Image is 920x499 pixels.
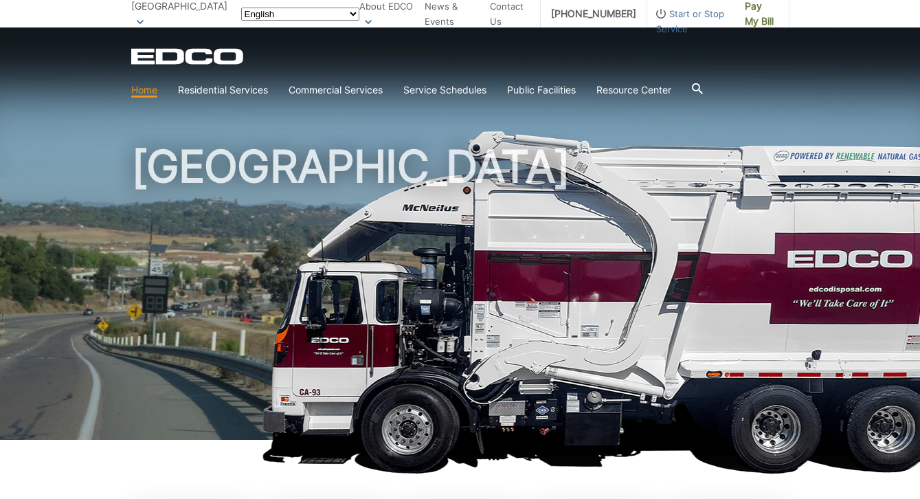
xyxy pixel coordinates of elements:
[596,82,671,98] a: Resource Center
[131,144,789,446] h1: [GEOGRAPHIC_DATA]
[289,82,383,98] a: Commercial Services
[178,82,268,98] a: Residential Services
[403,82,486,98] a: Service Schedules
[507,82,576,98] a: Public Facilities
[241,8,359,21] select: Select a language
[131,82,157,98] a: Home
[131,48,245,65] a: EDCD logo. Return to the homepage.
